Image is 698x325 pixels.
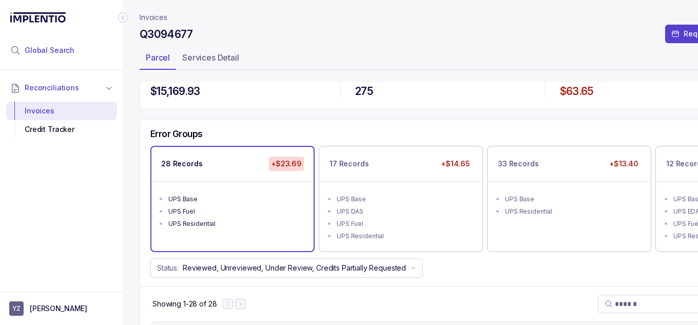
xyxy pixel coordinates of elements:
p: 33 Records [498,159,539,169]
li: Tab Parcel [140,49,176,70]
h4: 275 [355,84,531,99]
h5: Error Groups [150,128,203,140]
div: UPS Residential [337,231,471,241]
button: Status:Reviewed, Unreviewed, Under Review, Credits Partially Requested [150,258,423,278]
p: Parcel [146,51,170,64]
p: Status: [157,263,179,273]
h4: $15,169.93 [150,84,326,99]
div: UPS Base [337,194,471,204]
h4: Q3094677 [140,27,192,42]
a: Invoices [140,12,167,23]
span: Reconciliations [25,83,79,93]
div: UPS Base [168,194,303,204]
p: Reviewed, Unreviewed, Under Review, Credits Partially Requested [183,263,406,273]
p: +$13.40 [607,157,641,171]
div: Collapse Icon [117,11,129,24]
div: Remaining page entries [152,299,217,309]
p: 28 Records [161,159,203,169]
div: Invoices [14,102,109,120]
div: UPS Residential [168,219,303,229]
p: Showing 1-28 of 28 [152,299,217,309]
span: User initials [9,301,24,316]
div: UPS DAS [337,206,471,217]
div: UPS Fuel [337,219,471,229]
div: UPS Residential [505,206,639,217]
nav: breadcrumb [140,12,167,23]
button: Reconciliations [6,77,117,99]
div: UPS Base [505,194,639,204]
div: Credit Tracker [14,120,109,139]
p: +$14.65 [439,157,472,171]
p: +$23.69 [269,157,304,171]
p: Services Detail [182,51,239,64]
span: Global Search [25,45,74,55]
li: Tab Services Detail [176,49,245,70]
div: UPS Fuel [168,206,303,217]
p: 17 Records [329,159,369,169]
button: User initials[PERSON_NAME] [9,301,114,316]
div: Reconciliations [6,100,117,141]
p: [PERSON_NAME] [30,303,87,314]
